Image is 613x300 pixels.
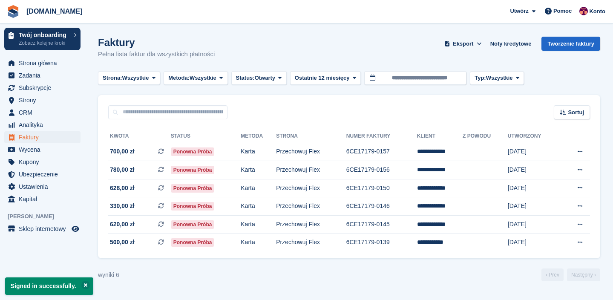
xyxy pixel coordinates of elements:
td: [DATE] [508,143,561,161]
span: Kapitał [19,193,70,205]
td: Karta [241,197,276,216]
span: Sklep internetowy [19,223,70,235]
a: menu [4,193,81,205]
span: Ponowna próba [171,166,215,174]
span: Wszystkie [122,74,149,82]
td: 6CE17179-0150 [346,179,417,197]
td: [DATE] [508,179,561,197]
td: Karta [241,161,276,179]
h1: Faktury [98,37,215,48]
span: Typ: [475,74,486,82]
th: Numer faktury [346,130,417,143]
td: Karta [241,234,276,251]
td: Przechowuj Flex [276,197,346,216]
td: [DATE] [508,161,561,179]
td: 6CE17179-0156 [346,161,417,179]
span: Ubezpieczenie [19,168,70,180]
td: 6CE17179-0139 [346,234,417,251]
td: Przechowuj Flex [276,179,346,197]
td: Przechowuj Flex [276,161,346,179]
a: menu [4,144,81,156]
a: Noty kredytowe [487,37,535,51]
button: Ostatnie 12 miesięcy [290,71,361,85]
span: 780,00 zł [110,165,135,174]
a: menu [4,223,81,235]
span: 700,00 zł [110,147,135,156]
span: Utwórz [510,7,528,15]
span: CRM [19,107,70,118]
span: Ponowna próba [171,220,215,229]
span: Ostatnie 12 miesięcy [295,74,350,82]
span: Ponowna próba [171,184,215,193]
span: 500,00 zł [110,238,135,247]
td: Przechowuj Flex [276,143,346,161]
button: Typ: Wszystkie [470,71,524,85]
span: Strona główna [19,57,70,69]
span: Sortuj [568,108,584,117]
span: Status: [236,74,255,82]
a: menu [4,57,81,69]
th: Klient [417,130,463,143]
p: Zobacz kolejne kroki [19,39,69,47]
span: Ponowna próba [171,147,215,156]
th: Z powodu [463,130,508,143]
span: Kupony [19,156,70,168]
span: Ponowna próba [171,202,215,211]
p: Signed in successfully. [5,277,93,295]
span: Pomoc [553,7,572,15]
span: Ponowna próba [171,238,215,247]
a: menu [4,107,81,118]
span: Wycena [19,144,70,156]
p: Pełna lista faktur dla wszystkich płatności [98,49,215,59]
span: Wszystkie [486,74,513,82]
button: Eksport [443,37,483,51]
span: Subskrypcje [19,82,70,94]
button: Metoda: Wszystkie [164,71,227,85]
span: 330,00 zł [110,202,135,211]
a: menu [4,94,81,106]
nav: Page [540,268,602,281]
td: [DATE] [508,216,561,234]
th: Strona [276,130,346,143]
button: Strona: Wszystkie [98,71,160,85]
a: menu [4,181,81,193]
th: Kwota [108,130,171,143]
td: [DATE] [508,234,561,251]
span: 620,00 zł [110,220,135,229]
a: Twój onboarding Zobacz kolejne kroki [4,28,81,50]
button: Status: Otwarty [231,71,287,85]
td: [DATE] [508,197,561,216]
span: Ustawienia [19,181,70,193]
td: Przechowuj Flex [276,234,346,251]
th: Status [171,130,241,143]
span: Metoda: [168,74,190,82]
span: Strona: [103,74,122,82]
td: Przechowuj Flex [276,216,346,234]
td: Karta [241,179,276,197]
span: Eksport [453,40,473,48]
td: Karta [241,216,276,234]
td: 6CE17179-0146 [346,197,417,216]
span: Strony [19,94,70,106]
td: 6CE17179-0157 [346,143,417,161]
span: Faktury [19,131,70,143]
a: menu [4,131,81,143]
span: Konto [589,7,605,16]
a: menu [4,69,81,81]
div: wyniki 6 [98,271,119,280]
a: [DOMAIN_NAME] [23,4,86,18]
p: Twój onboarding [19,32,69,38]
span: Analityka [19,119,70,131]
th: Utworzony [508,130,561,143]
span: Otwarty [255,74,275,82]
span: [PERSON_NAME] [8,212,85,221]
img: Mateusz Kacwin [579,7,588,15]
a: menu [4,156,81,168]
td: Karta [241,143,276,161]
a: menu [4,168,81,180]
a: Podgląd sklepu [70,224,81,234]
th: Metoda [241,130,276,143]
img: stora-icon-8386f47178a22dfd0bd8f6a31ec36ba5ce8667c1dd55bd0f319d3a0aa187defe.svg [7,5,20,18]
a: menu [4,82,81,94]
a: menu [4,119,81,131]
